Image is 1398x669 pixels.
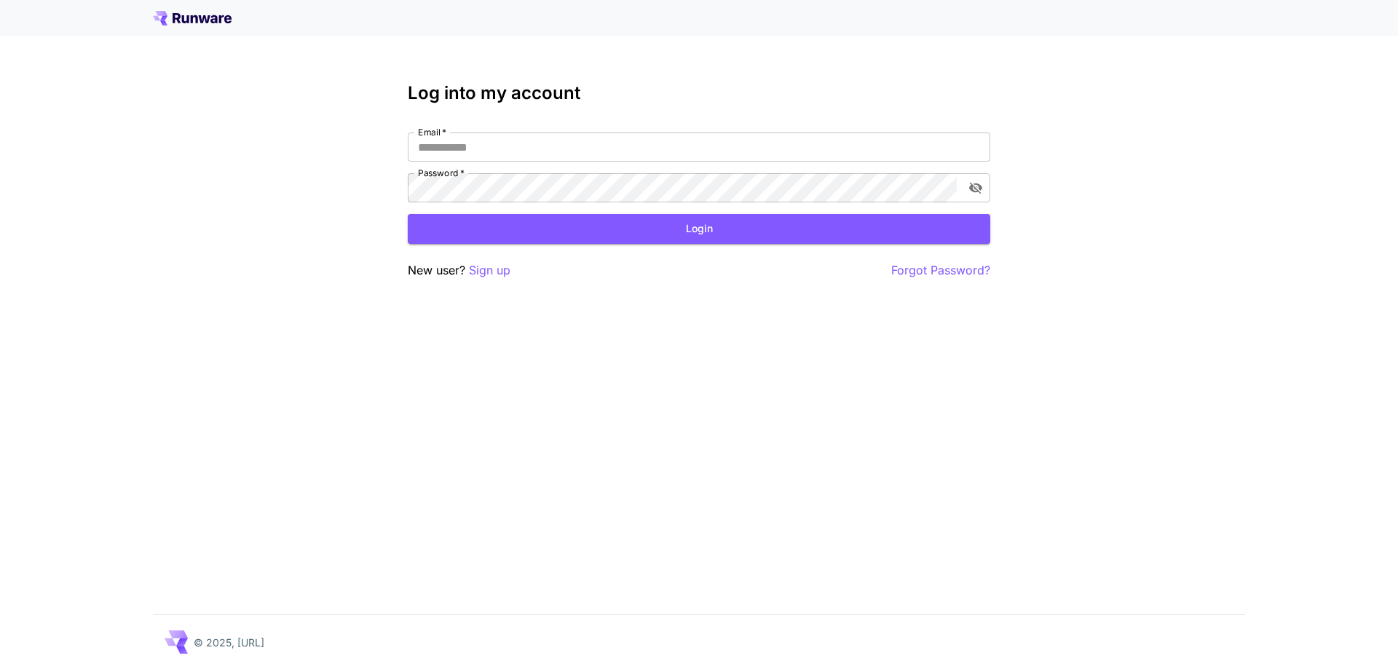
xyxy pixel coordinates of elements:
[408,214,990,244] button: Login
[408,83,990,103] h3: Log into my account
[963,175,989,201] button: toggle password visibility
[418,126,446,138] label: Email
[418,167,465,179] label: Password
[194,635,264,650] p: © 2025, [URL]
[408,261,510,280] p: New user?
[891,261,990,280] button: Forgot Password?
[469,261,510,280] button: Sign up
